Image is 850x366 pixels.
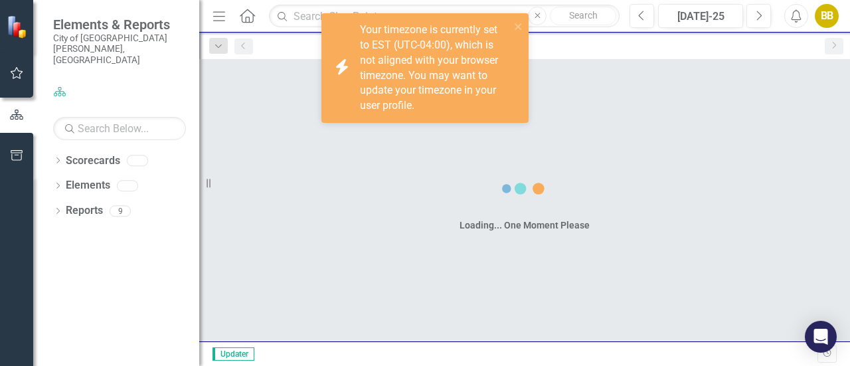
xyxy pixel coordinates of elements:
[66,203,103,219] a: Reports
[66,153,120,169] a: Scorecards
[53,33,186,65] small: City of [GEOGRAPHIC_DATA][PERSON_NAME], [GEOGRAPHIC_DATA]
[550,7,616,25] button: Search
[269,5,620,28] input: Search ClearPoint...
[514,19,523,34] button: close
[569,10,598,21] span: Search
[212,347,254,361] span: Updater
[53,117,186,140] input: Search Below...
[360,23,510,114] div: Your timezone is currently set to EST (UTC-04:00), which is not aligned with your browser timezon...
[663,9,738,25] div: [DATE]-25
[110,205,131,217] div: 9
[460,219,590,232] div: Loading... One Moment Please
[658,4,743,28] button: [DATE]-25
[815,4,839,28] button: BB
[7,15,30,39] img: ClearPoint Strategy
[66,178,110,193] a: Elements
[805,321,837,353] div: Open Intercom Messenger
[53,17,186,33] span: Elements & Reports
